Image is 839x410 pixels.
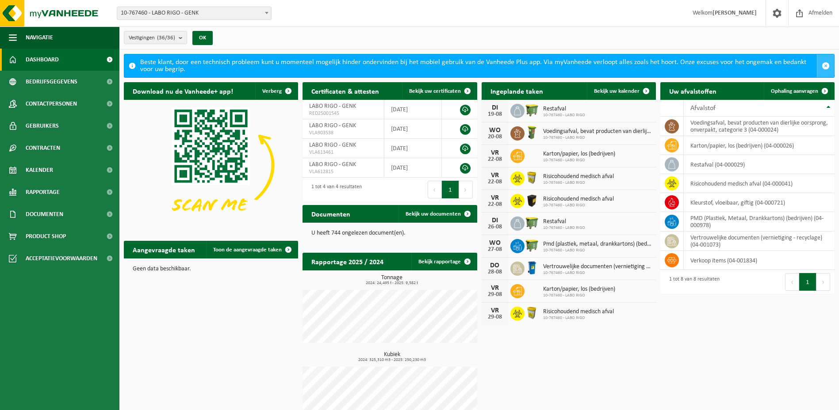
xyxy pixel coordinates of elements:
[684,251,835,270] td: verkoop items (04-001834)
[411,253,476,270] a: Bekijk rapportage
[543,173,614,180] span: Risicohoudend medisch afval
[543,270,651,276] span: 10-767460 - LABO RIGO
[26,181,60,203] span: Rapportage
[543,113,585,118] span: 10-767460 - LABO RIGO
[384,139,442,158] td: [DATE]
[406,211,461,217] span: Bekijk uw documenten
[117,7,271,19] span: 10-767460 - LABO RIGO - GENK
[26,225,66,247] span: Product Shop
[309,103,356,110] span: LABO RIGO - GENK
[133,266,289,272] p: Geen data beschikbaar.
[482,82,552,99] h2: Ingeplande taken
[486,262,504,269] div: DO
[525,238,540,253] img: WB-1100-HPE-GN-50
[26,93,77,115] span: Contactpersonen
[543,263,651,270] span: Vertrouwelijke documenten (vernietiging - recyclage)
[525,260,540,275] img: WB-0240-HPE-BE-09
[307,352,477,362] h3: Kubiek
[684,155,835,174] td: restafval (04-000029)
[486,269,504,275] div: 28-08
[303,253,392,270] h2: Rapportage 2025 / 2024
[543,203,614,208] span: 10-767460 - LABO RIGO
[26,247,97,270] span: Acceptatievoorwaarden
[309,142,356,148] span: LABO RIGO - GENK
[206,241,297,258] a: Toon de aangevraagde taken
[26,27,53,49] span: Navigatie
[713,10,757,16] strong: [PERSON_NAME]
[309,129,377,137] span: VLA903538
[486,104,504,111] div: DI
[543,196,614,203] span: Risicohoudend medisch afval
[684,117,835,136] td: voedingsafval, bevat producten van dierlijke oorsprong, onverpakt, categorie 3 (04-000024)
[525,215,540,230] img: WB-1100-HPE-GN-50
[543,218,585,225] span: Restafval
[543,293,615,298] span: 10-767460 - LABO RIGO
[684,212,835,232] td: PMD (Plastiek, Metaal, Drankkartons) (bedrijven) (04-000978)
[384,158,442,178] td: [DATE]
[309,168,377,175] span: VLA612815
[771,88,818,94] span: Ophaling aanvragen
[525,102,540,118] img: WB-1100-HPE-GN-50
[543,128,651,135] span: Voedingsafval, bevat producten van dierlijke oorsprong, onverpakt, categorie 3
[543,308,614,315] span: Risicohoudend medisch afval
[311,230,468,236] p: U heeft 744 ongelezen document(en).
[309,122,356,129] span: LABO RIGO - GENK
[486,194,504,201] div: VR
[543,286,615,293] span: Karton/papier, los (bedrijven)
[26,115,59,137] span: Gebruikers
[785,273,799,291] button: Previous
[764,82,834,100] a: Ophaling aanvragen
[26,203,63,225] span: Documenten
[124,241,204,258] h2: Aangevraagde taken
[486,239,504,247] div: WO
[192,31,213,45] button: OK
[486,224,504,230] div: 26-08
[816,273,830,291] button: Next
[262,88,282,94] span: Verberg
[684,136,835,155] td: karton/papier, los (bedrijven) (04-000026)
[690,105,716,112] span: Afvalstof
[428,181,442,198] button: Previous
[307,180,362,199] div: 1 tot 4 van 4 resultaten
[543,315,614,321] span: 10-767460 - LABO RIGO
[525,170,540,185] img: LP-SB-00045-CRB-21
[594,88,640,94] span: Bekijk uw kalender
[486,247,504,253] div: 27-08
[303,205,359,222] h2: Documenten
[213,247,282,253] span: Toon de aangevraagde taken
[486,285,504,292] div: VR
[117,7,272,20] span: 10-767460 - LABO RIGO - GENK
[660,82,725,99] h2: Uw afvalstoffen
[486,149,504,156] div: VR
[486,217,504,224] div: DI
[442,181,459,198] button: 1
[684,174,835,193] td: risicohoudend medisch afval (04-000041)
[543,225,585,231] span: 10-767460 - LABO RIGO
[486,292,504,298] div: 29-08
[543,106,585,113] span: Restafval
[26,159,53,181] span: Kalender
[309,110,377,117] span: RED25001545
[525,125,540,140] img: WB-0060-HPE-GN-50
[307,281,477,285] span: 2024: 24,495 t - 2025: 9,582 t
[307,358,477,362] span: 2024: 325,310 m3 - 2025: 250,230 m3
[26,137,60,159] span: Contracten
[26,71,77,93] span: Bedrijfsgegevens
[384,119,442,139] td: [DATE]
[525,193,540,208] img: LP-SB-00050-HPE-51
[486,179,504,185] div: 22-08
[543,241,651,248] span: Pmd (plastiek, metaal, drankkartons) (bedrijven)
[140,54,817,77] div: Beste klant, door een technisch probleem kunt u momenteel mogelijk hinder ondervinden bij het mob...
[459,181,473,198] button: Next
[543,248,651,253] span: 10-767460 - LABO RIGO
[543,158,615,163] span: 10-767460 - LABO RIGO
[486,156,504,163] div: 22-08
[124,82,242,99] h2: Download nu de Vanheede+ app!
[129,31,175,45] span: Vestigingen
[486,127,504,134] div: WO
[587,82,655,100] a: Bekijk uw kalender
[124,100,298,231] img: Download de VHEPlus App
[486,201,504,208] div: 22-08
[486,314,504,320] div: 29-08
[398,205,476,223] a: Bekijk uw documenten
